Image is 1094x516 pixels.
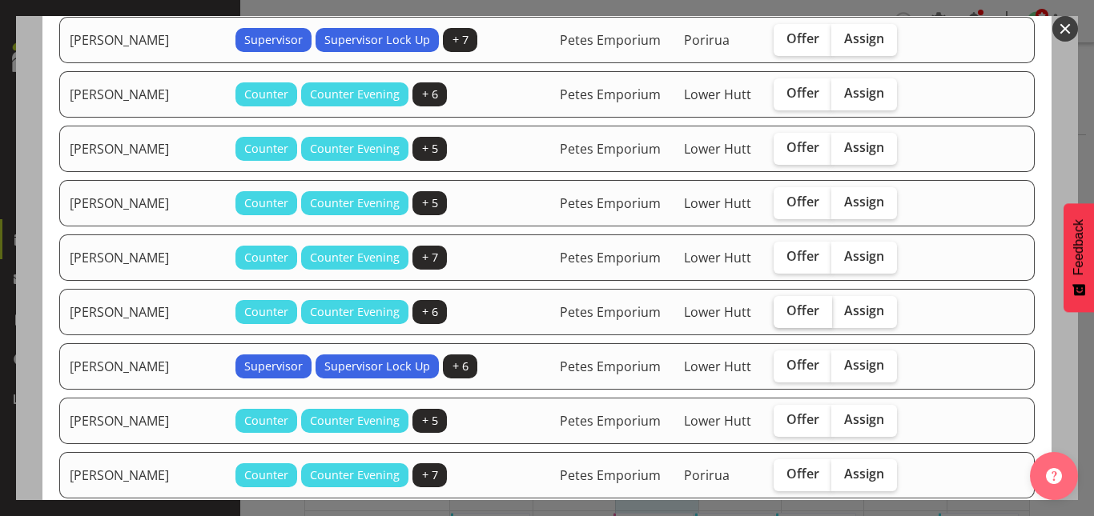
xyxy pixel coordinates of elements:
[844,302,884,318] span: Assign
[244,412,288,430] span: Counter
[59,180,226,226] td: [PERSON_NAME]
[244,194,288,212] span: Counter
[786,139,819,155] span: Offer
[844,248,884,264] span: Assign
[684,249,751,266] span: Lower Hutt
[244,303,288,321] span: Counter
[786,466,819,482] span: Offer
[59,343,226,390] td: [PERSON_NAME]
[560,466,661,484] span: Petes Emporium
[310,249,400,266] span: Counter Evening
[310,412,400,430] span: Counter Evening
[59,71,226,118] td: [PERSON_NAME]
[59,234,226,281] td: [PERSON_NAME]
[59,126,226,172] td: [PERSON_NAME]
[244,249,288,266] span: Counter
[310,140,400,158] span: Counter Evening
[560,86,661,103] span: Petes Emporium
[786,30,819,46] span: Offer
[1064,203,1094,312] button: Feedback - Show survey
[684,140,751,158] span: Lower Hutt
[560,303,661,321] span: Petes Emporium
[422,466,438,484] span: + 7
[310,466,400,484] span: Counter Evening
[684,466,730,484] span: Porirua
[684,412,751,430] span: Lower Hutt
[786,85,819,101] span: Offer
[786,357,819,373] span: Offer
[684,358,751,375] span: Lower Hutt
[59,452,226,498] td: [PERSON_NAME]
[310,303,400,321] span: Counter Evening
[59,17,226,63] td: [PERSON_NAME]
[684,31,730,49] span: Porirua
[684,303,751,321] span: Lower Hutt
[244,358,303,375] span: Supervisor
[844,139,884,155] span: Assign
[452,31,469,49] span: + 7
[244,31,303,49] span: Supervisor
[684,86,751,103] span: Lower Hutt
[786,194,819,210] span: Offer
[560,31,661,49] span: Petes Emporium
[422,140,438,158] span: + 5
[1046,468,1062,484] img: help-xxl-2.png
[59,289,226,335] td: [PERSON_NAME]
[422,249,438,266] span: + 7
[244,140,288,158] span: Counter
[560,412,661,430] span: Petes Emporium
[324,31,430,49] span: Supervisor Lock Up
[684,194,751,212] span: Lower Hutt
[59,398,226,444] td: [PERSON_NAME]
[844,357,884,373] span: Assign
[244,466,288,484] span: Counter
[844,411,884,427] span: Assign
[324,358,430,375] span: Supervisor Lock Up
[310,86,400,103] span: Counter Evening
[844,85,884,101] span: Assign
[422,194,438,212] span: + 5
[786,411,819,427] span: Offer
[844,30,884,46] span: Assign
[244,86,288,103] span: Counter
[786,248,819,264] span: Offer
[844,466,884,482] span: Assign
[452,358,469,375] span: + 6
[422,303,438,321] span: + 6
[422,86,438,103] span: + 6
[560,358,661,375] span: Petes Emporium
[844,194,884,210] span: Assign
[560,249,661,266] span: Petes Emporium
[560,140,661,158] span: Petes Emporium
[1072,219,1086,275] span: Feedback
[310,194,400,212] span: Counter Evening
[422,412,438,430] span: + 5
[560,194,661,212] span: Petes Emporium
[786,302,819,318] span: Offer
